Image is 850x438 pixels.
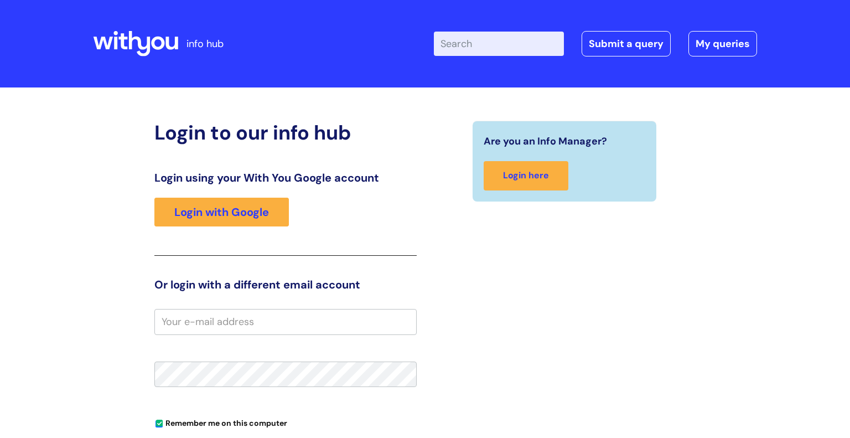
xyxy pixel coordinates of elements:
h3: Or login with a different email account [154,278,417,291]
a: Submit a query [582,31,671,56]
input: Your e-mail address [154,309,417,334]
div: You can uncheck this option if you're logging in from a shared device [154,414,417,431]
a: My queries [688,31,757,56]
a: Login here [484,161,568,190]
a: Login with Google [154,198,289,226]
h2: Login to our info hub [154,121,417,145]
label: Remember me on this computer [154,416,287,428]
p: info hub [186,35,224,53]
span: Are you an Info Manager? [484,132,607,150]
input: Remember me on this computer [156,420,163,427]
input: Search [434,32,564,56]
h3: Login using your With You Google account [154,171,417,184]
